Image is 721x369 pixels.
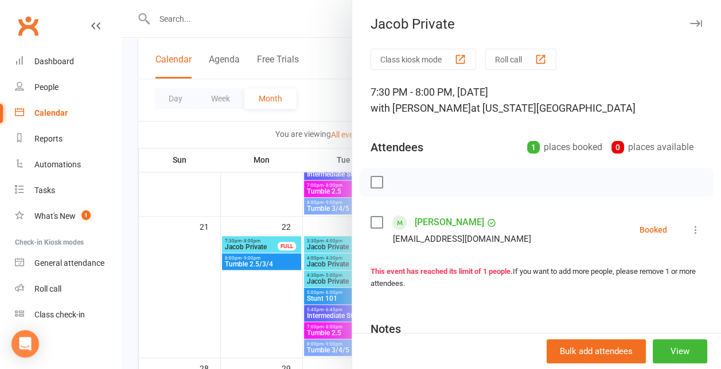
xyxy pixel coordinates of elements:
div: [EMAIL_ADDRESS][DOMAIN_NAME] [393,231,531,246]
div: Booked [640,226,667,234]
div: Class check-in [34,310,85,319]
a: Automations [15,152,121,178]
div: People [34,83,59,92]
a: Clubworx [14,11,42,40]
div: 1 [527,141,540,154]
div: 0 [611,141,624,154]
span: 1 [81,210,91,220]
a: What's New1 [15,203,121,229]
span: with [PERSON_NAME] [371,102,471,114]
span: at [US_STATE][GEOGRAPHIC_DATA] [471,102,636,114]
a: Dashboard [15,49,121,74]
strong: This event has reached its limit of 1 people. [371,267,513,276]
a: Roll call [15,276,121,302]
a: Tasks [15,178,121,203]
div: If you want to add more people, please remove 1 or more attendees. [371,266,703,290]
div: Calendar [34,108,68,117]
button: Roll call [485,49,556,70]
div: Automations [34,160,81,169]
div: What's New [34,211,76,221]
div: Open Intercom Messenger [11,330,39,358]
div: Dashboard [34,57,74,66]
a: General attendance kiosk mode [15,250,121,276]
div: places available [611,139,693,155]
div: Tasks [34,186,55,195]
div: 7:30 PM - 8:00 PM, [DATE] [371,84,703,116]
div: Attendees [371,139,423,155]
div: Jacob Private [352,16,721,32]
button: Class kiosk mode [371,49,476,70]
div: places booked [527,139,602,155]
div: Roll call [34,284,61,293]
a: [PERSON_NAME] [415,213,484,231]
a: People [15,74,121,100]
a: Class kiosk mode [15,302,121,328]
a: Calendar [15,100,121,126]
div: Notes [371,321,401,337]
a: Reports [15,126,121,152]
div: General attendance [34,258,104,268]
button: View [653,339,707,363]
div: Reports [34,134,63,143]
button: Bulk add attendees [547,339,646,363]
